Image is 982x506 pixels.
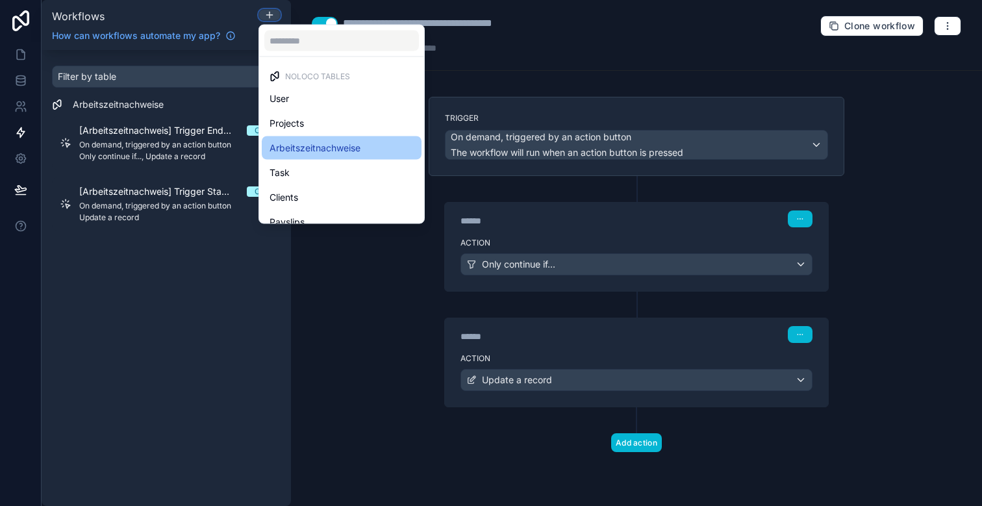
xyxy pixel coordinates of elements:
span: Arbeitszeitnachweise [270,140,360,156]
span: User [270,91,289,107]
span: Task [270,165,290,181]
span: Clients [270,190,298,205]
span: Payslips [270,214,305,230]
span: Projects [270,116,304,131]
span: Noloco tables [285,71,350,82]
